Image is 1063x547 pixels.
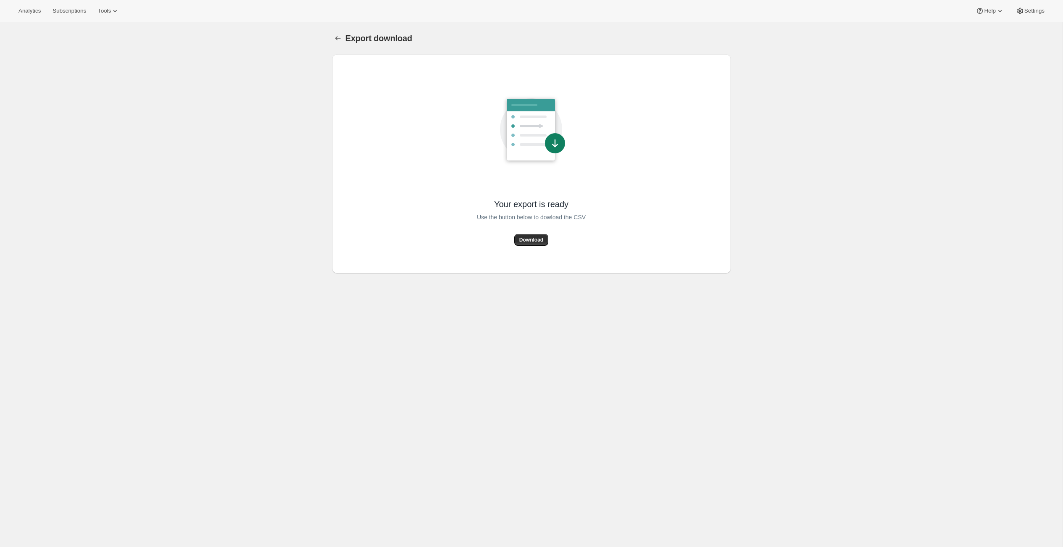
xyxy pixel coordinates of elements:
span: Help [984,8,995,14]
button: Tools [93,5,124,17]
button: Subscriptions [47,5,91,17]
button: Settings [1011,5,1050,17]
button: Export download [332,32,344,44]
span: Use the button below to dowload the CSV [477,212,586,222]
span: Tools [98,8,111,14]
button: Analytics [13,5,46,17]
button: Download [514,234,548,246]
button: Help [971,5,1009,17]
span: Export download [346,34,412,43]
span: Your export is ready [494,199,568,210]
span: Analytics [18,8,41,14]
span: Download [519,237,543,243]
span: Subscriptions [52,8,86,14]
span: Settings [1024,8,1045,14]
